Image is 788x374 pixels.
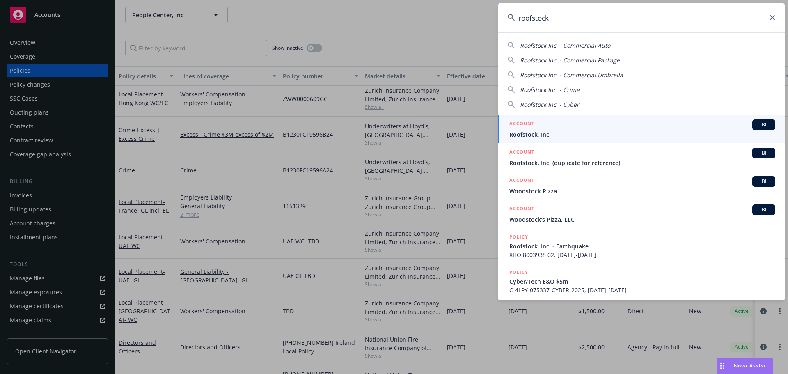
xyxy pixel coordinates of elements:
[520,101,579,108] span: Roofstock Inc. - Cyber
[756,206,772,213] span: BI
[509,204,534,214] h5: ACCOUNT
[509,119,534,129] h5: ACCOUNT
[734,362,766,369] span: Nova Assist
[717,358,727,374] div: Drag to move
[498,200,785,228] a: ACCOUNTBIWoodstock's Pizza, LLC
[498,143,785,172] a: ACCOUNTBIRoofstock, Inc. (duplicate for reference)
[520,86,580,94] span: Roofstock Inc. - Crime
[509,277,775,286] span: Cyber/Tech E&O $5m
[520,56,620,64] span: Roofstock Inc. - Commercial Package
[756,149,772,157] span: BI
[509,187,775,195] span: Woodstock Pizza
[498,264,785,299] a: POLICYCyber/Tech E&O $5mC-4LPY-075337-CYBER-2025, [DATE]-[DATE]
[756,121,772,128] span: BI
[509,176,534,186] h5: ACCOUNT
[509,286,775,294] span: C-4LPY-075337-CYBER-2025, [DATE]-[DATE]
[498,172,785,200] a: ACCOUNTBIWoodstock Pizza
[717,358,773,374] button: Nova Assist
[509,215,775,224] span: Woodstock's Pizza, LLC
[509,158,775,167] span: Roofstock, Inc. (duplicate for reference)
[498,3,785,32] input: Search...
[509,250,775,259] span: XHO 8003938 02, [DATE]-[DATE]
[509,148,534,158] h5: ACCOUNT
[509,242,775,250] span: Roofstock, Inc. - Earthquake
[520,71,623,79] span: Roofstock Inc. - Commercial Umbrella
[509,233,528,241] h5: POLICY
[756,178,772,185] span: BI
[509,268,528,276] h5: POLICY
[498,228,785,264] a: POLICYRoofstock, Inc. - EarthquakeXHO 8003938 02, [DATE]-[DATE]
[498,115,785,143] a: ACCOUNTBIRoofstock, Inc.
[509,130,775,139] span: Roofstock, Inc.
[520,41,610,49] span: Roofstock Inc. - Commercial Auto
